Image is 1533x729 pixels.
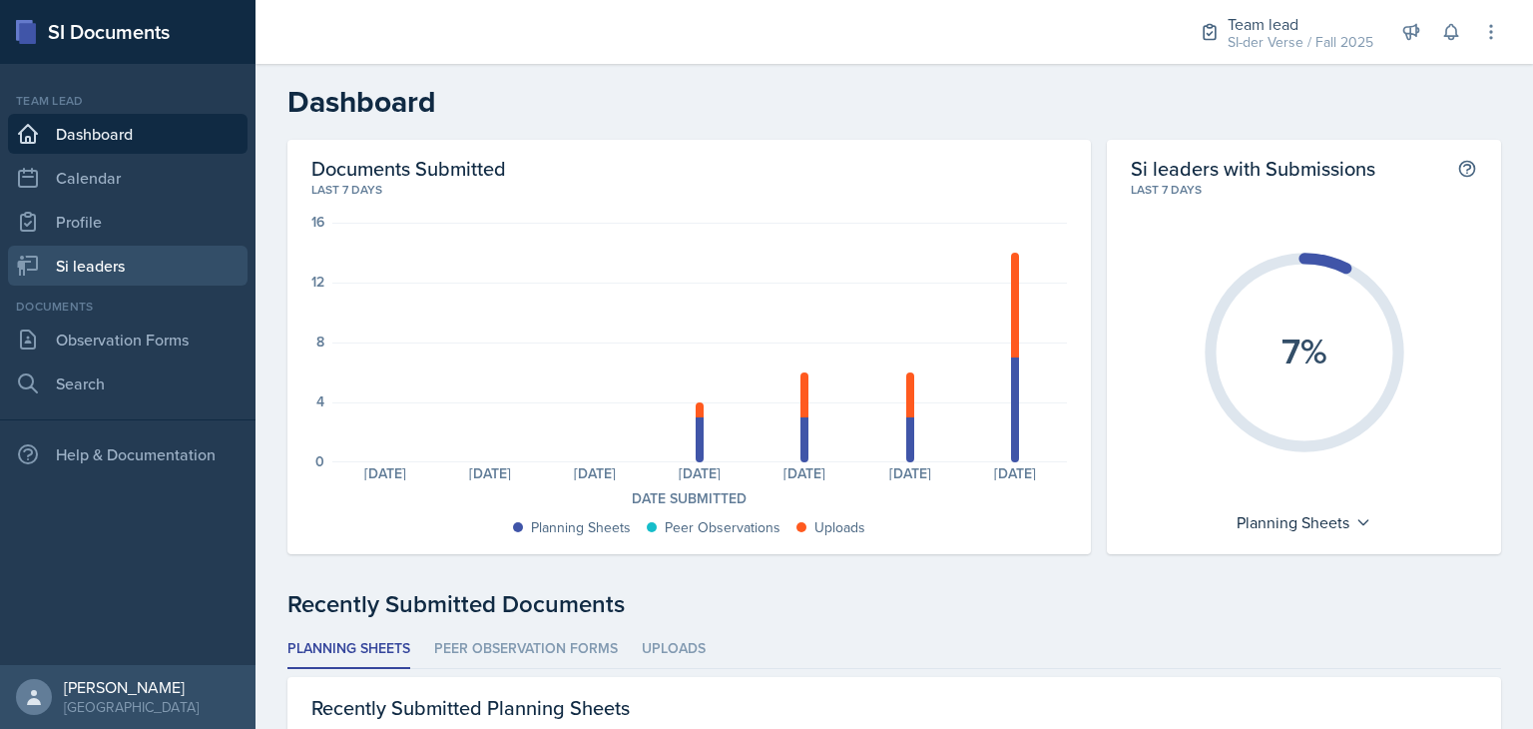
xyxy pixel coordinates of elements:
div: [DATE] [753,466,857,480]
div: [GEOGRAPHIC_DATA] [64,697,199,717]
a: Profile [8,202,248,242]
div: Team lead [1228,12,1373,36]
a: Search [8,364,248,403]
div: Last 7 days [311,181,1067,199]
h2: Documents Submitted [311,156,1067,181]
div: Help & Documentation [8,434,248,474]
text: 7% [1281,325,1327,376]
div: Planning Sheets [1227,506,1381,538]
div: Planning Sheets [531,517,631,538]
div: 8 [316,335,324,349]
a: Dashboard [8,114,248,154]
a: Observation Forms [8,320,248,360]
div: Team lead [8,92,248,110]
h2: Dashboard [287,84,1501,120]
div: [DATE] [332,466,437,480]
div: Peer Observations [665,517,780,538]
div: [PERSON_NAME] [64,677,199,697]
div: 16 [311,215,324,229]
div: Uploads [814,517,865,538]
div: 4 [316,394,324,408]
a: Calendar [8,158,248,198]
div: Last 7 days [1131,181,1477,199]
div: [DATE] [542,466,647,480]
div: 0 [315,454,324,468]
li: Peer Observation Forms [434,630,618,669]
li: Planning Sheets [287,630,410,669]
div: Recently Submitted Documents [287,586,1501,622]
div: [DATE] [648,466,753,480]
div: [DATE] [437,466,542,480]
div: 12 [311,275,324,289]
div: Date Submitted [311,488,1067,509]
div: [DATE] [857,466,962,480]
div: SI-der Verse / Fall 2025 [1228,32,1373,53]
a: Si leaders [8,246,248,286]
h2: Si leaders with Submissions [1131,156,1375,181]
div: Documents [8,298,248,316]
div: [DATE] [962,466,1067,480]
li: Uploads [642,630,706,669]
